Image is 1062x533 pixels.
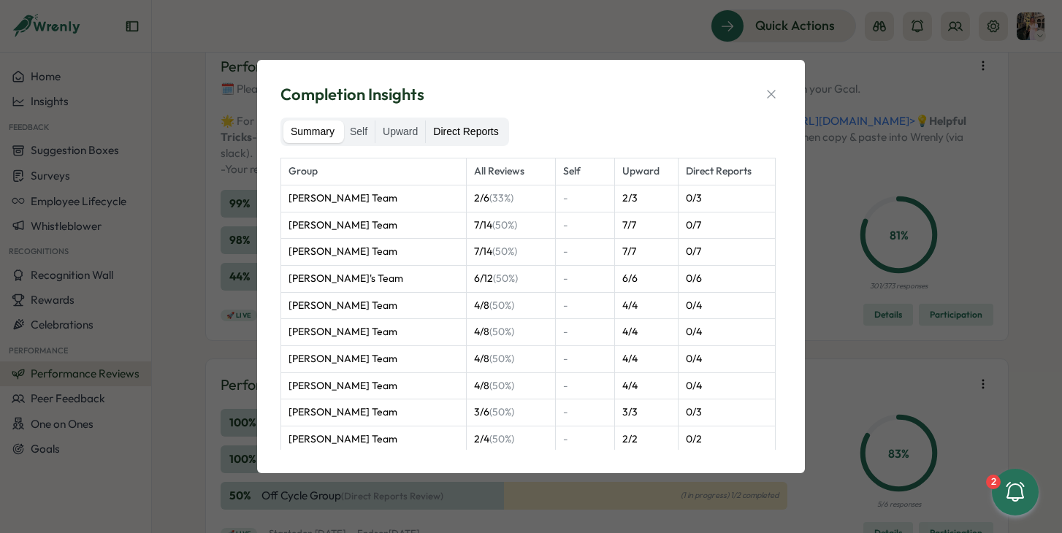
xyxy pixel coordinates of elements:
[678,346,775,373] td: 0 / 4
[555,346,615,373] td: -
[615,185,678,212] td: 2 / 3
[678,319,775,346] td: 0 / 4
[615,212,678,239] td: 7 / 7
[489,352,514,365] span: (50%)
[281,158,467,185] th: Group
[467,319,555,346] td: 4 / 8
[489,432,514,445] span: (50%)
[467,158,555,185] th: All Reviews
[615,239,678,266] td: 7 / 7
[555,265,615,292] td: -
[467,212,555,239] td: 7 / 14
[281,265,467,292] td: [PERSON_NAME]'s Team
[492,218,517,231] span: (50%)
[555,292,615,319] td: -
[467,346,555,373] td: 4 / 8
[992,469,1039,515] button: 2
[281,399,467,426] td: [PERSON_NAME] Team
[986,475,1001,489] div: 2
[678,265,775,292] td: 0 / 6
[467,265,555,292] td: 6 / 12
[615,292,678,319] td: 4 / 4
[555,158,615,185] th: Self
[615,346,678,373] td: 4 / 4
[615,319,678,346] td: 4 / 4
[280,83,424,106] span: Completion Insights
[489,299,514,312] span: (50%)
[489,191,513,204] span: (33%)
[555,399,615,426] td: -
[492,245,517,258] span: (50%)
[493,272,518,285] span: (50%)
[678,212,775,239] td: 0 / 7
[678,426,775,453] td: 0 / 2
[615,372,678,399] td: 4 / 4
[343,120,375,144] label: Self
[281,372,467,399] td: [PERSON_NAME] Team
[678,399,775,426] td: 0 / 3
[283,120,342,144] label: Summary
[281,426,467,453] td: [PERSON_NAME] Team
[555,372,615,399] td: -
[281,292,467,319] td: [PERSON_NAME] Team
[555,426,615,453] td: -
[678,158,775,185] th: Direct Reports
[678,185,775,212] td: 0 / 3
[281,185,467,212] td: [PERSON_NAME] Team
[467,185,555,212] td: 2 / 6
[467,426,555,453] td: 2 / 4
[678,372,775,399] td: 0 / 4
[615,399,678,426] td: 3 / 3
[615,426,678,453] td: 2 / 2
[678,292,775,319] td: 0 / 4
[426,120,505,144] label: Direct Reports
[615,158,678,185] th: Upward
[555,319,615,346] td: -
[281,346,467,373] td: [PERSON_NAME] Team
[467,399,555,426] td: 3 / 6
[467,292,555,319] td: 4 / 8
[375,120,425,144] label: Upward
[555,212,615,239] td: -
[489,325,514,338] span: (50%)
[467,239,555,266] td: 7 / 14
[489,379,514,392] span: (50%)
[555,239,615,266] td: -
[489,405,514,418] span: (50%)
[615,265,678,292] td: 6 / 6
[281,319,467,346] td: [PERSON_NAME] Team
[467,372,555,399] td: 4 / 8
[678,239,775,266] td: 0 / 7
[555,185,615,212] td: -
[281,239,467,266] td: [PERSON_NAME] Team
[281,212,467,239] td: [PERSON_NAME] Team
